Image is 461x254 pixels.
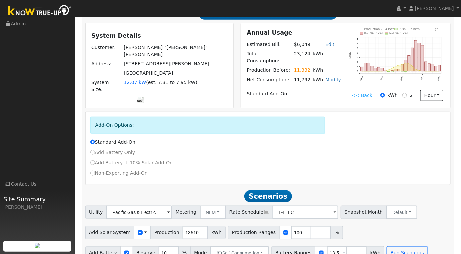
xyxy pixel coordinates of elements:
circle: onclick="" [419,70,420,71]
circle: onclick="" [426,71,427,72]
rect: onclick="" [428,64,431,71]
circle: onclick="" [389,69,390,70]
circle: onclick="" [372,71,373,72]
input: Add Battery Only [90,150,95,155]
rect: onclick="" [367,63,370,71]
circle: onclick="" [395,66,396,67]
span: Snapshot Month [341,206,387,219]
td: Estimated Bill: [246,40,293,49]
a: Edit [325,42,334,47]
rect: onclick="" [394,69,397,71]
circle: onclick="" [399,65,400,66]
td: [PERSON_NAME] "[PERSON_NAME]" [PERSON_NAME] [123,43,228,59]
label: Non-Exporting Add-On [90,170,148,177]
span: Metering [172,206,200,219]
label: Add Battery + 10% Solar Add-On [90,159,173,166]
td: kWh [312,66,324,75]
input: $ [402,93,407,98]
rect: onclick="" [404,60,407,71]
circle: onclick="" [375,71,376,72]
rect: onclick="" [431,64,434,71]
button: Default [386,206,417,219]
td: [STREET_ADDRESS][PERSON_NAME] [123,59,228,68]
td: 11,332 [293,66,312,75]
rect: onclick="" [398,69,400,71]
label: Standard Add-On [90,139,135,146]
td: Customer: [90,43,123,59]
circle: onclick="" [405,63,406,64]
text: 12 [356,43,358,45]
span: ) [196,80,198,85]
div: Add-On Options: [90,117,325,134]
td: System Size: [90,78,123,94]
td: 11,792 [293,75,312,85]
u: Annual Usage [247,29,292,36]
rect: onclick="" [391,71,394,72]
button: hour [420,90,443,101]
span: Site Summary [3,195,71,204]
a: Modify [325,77,341,82]
input: Select a Rate Schedule [273,206,338,219]
span: 12.07 kW [124,80,146,85]
text: 11PM [437,75,441,81]
span: kWh [207,226,225,239]
circle: onclick="" [422,71,423,72]
circle: onclick="" [365,71,366,72]
rect: onclick="" [384,70,387,71]
circle: onclick="" [432,71,433,72]
text: 12AM [359,75,363,81]
text: Net 96.1 kWh [389,32,409,35]
rect: onclick="" [371,66,373,71]
span: Production Ranges [228,226,280,239]
span: Production [150,226,183,239]
span: est. 7.31 to 7.95 kW [148,80,196,85]
rect: onclick="" [438,65,441,71]
td: Address: [90,59,123,68]
label: kWh [387,92,398,99]
rect: onclick="" [435,66,437,71]
span: Rate Schedule [225,206,273,219]
rect: onclick="" [377,67,380,71]
label: $ [410,92,413,99]
button: NEM [200,206,226,219]
text: 2 [357,66,358,68]
td: kWh [312,75,324,85]
rect: onclick="" [404,71,407,72]
rect: onclick="" [418,43,421,71]
span: [PERSON_NAME] [415,6,454,11]
text: kWh [349,52,352,59]
input: Add Battery + 10% Solar Add-On [90,160,95,165]
span: ( [146,80,148,85]
span: Add Solar System [85,226,135,239]
input: kWh [380,93,385,98]
rect: onclick="" [388,71,390,72]
td: Production Before: [246,66,293,75]
text: 6PM [420,75,424,80]
circle: onclick="" [412,66,413,67]
circle: onclick="" [382,71,383,72]
td: Net Consumption: [246,75,293,85]
div: [PERSON_NAME] [3,204,71,211]
span: Utility [85,206,107,219]
td: $6,049 [293,40,312,49]
rect: onclick="" [364,63,367,71]
circle: onclick="" [436,71,437,72]
text:  [436,28,439,32]
input: Non-Exporting Add-On [90,171,95,175]
a: << Back [352,92,372,99]
circle: onclick="" [385,71,386,72]
circle: onclick="" [415,69,416,70]
td: [GEOGRAPHIC_DATA] [123,69,228,78]
circle: onclick="" [409,63,410,64]
rect: onclick="" [415,40,417,71]
text: 4 [357,61,358,63]
circle: onclick="" [378,71,379,72]
td: Standard Add-On [246,89,342,99]
rect: onclick="" [421,45,424,71]
circle: onclick="" [392,68,393,69]
rect: onclick="" [425,62,427,72]
circle: onclick="" [429,71,430,72]
rect: onclick="" [381,68,384,71]
rect: onclick="" [411,48,414,72]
